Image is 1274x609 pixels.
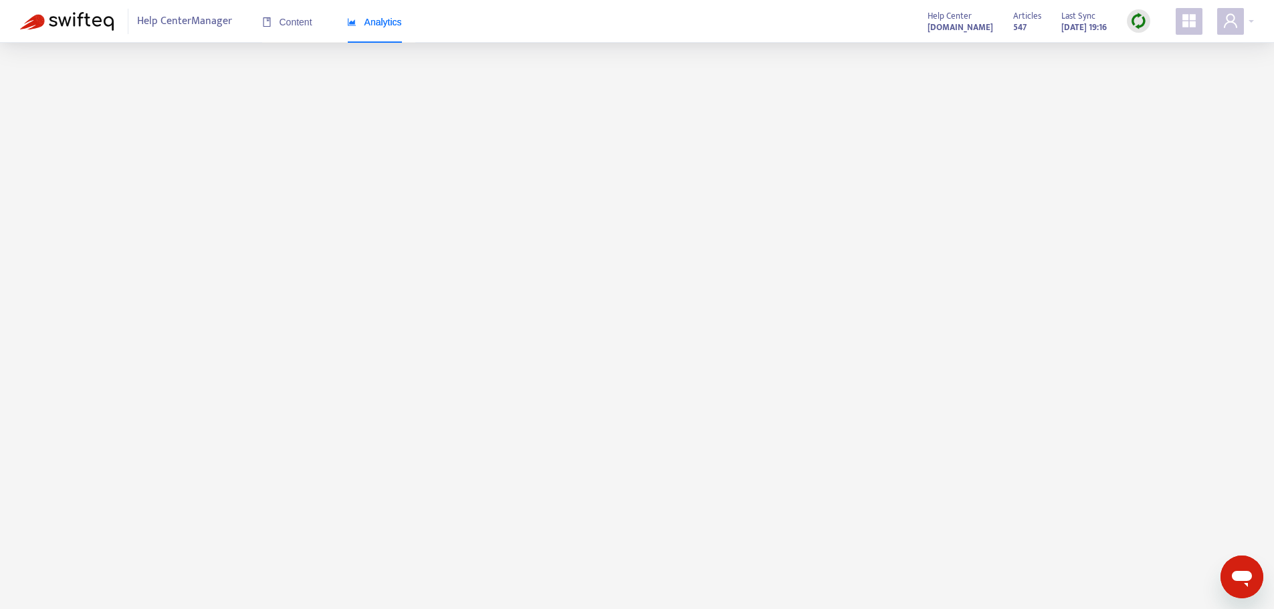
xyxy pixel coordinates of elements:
span: Help Center Manager [137,9,232,34]
span: Analytics [347,17,402,27]
iframe: Button to launch messaging window [1220,556,1263,598]
span: Articles [1013,9,1041,23]
span: appstore [1181,13,1197,29]
span: area-chart [347,17,356,27]
a: [DOMAIN_NAME] [928,19,993,35]
span: Content [262,17,312,27]
strong: [DATE] 19:16 [1061,20,1107,35]
span: book [262,17,272,27]
span: Last Sync [1061,9,1095,23]
strong: 547 [1013,20,1027,35]
span: user [1223,13,1239,29]
img: Swifteq [20,12,114,31]
img: sync.dc5367851b00ba804db3.png [1130,13,1147,29]
strong: [DOMAIN_NAME] [928,20,993,35]
span: Help Center [928,9,972,23]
